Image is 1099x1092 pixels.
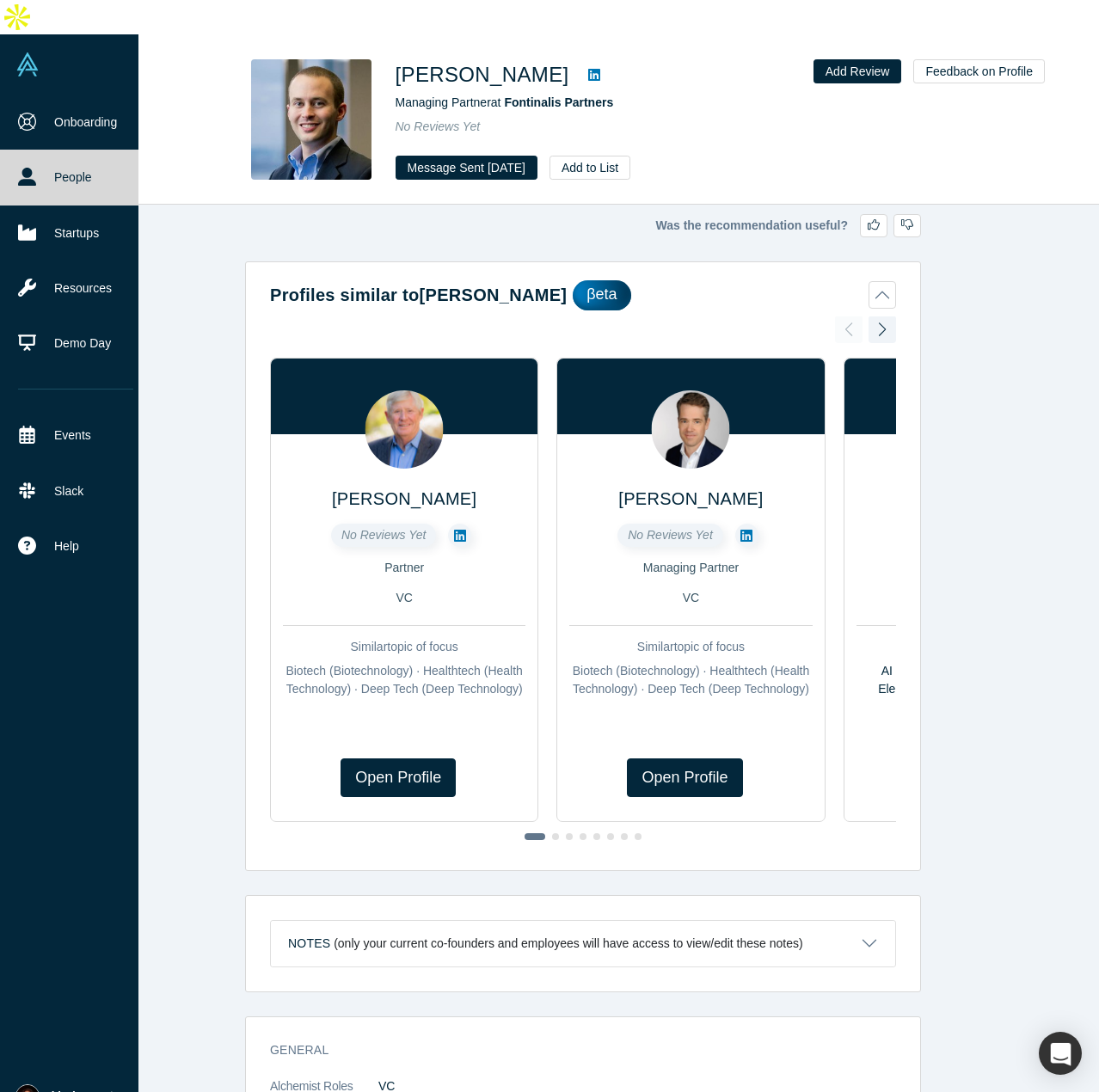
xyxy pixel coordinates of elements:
span: No Reviews Yet [396,120,481,133]
div: Similar topic of focus [283,638,525,656]
img: Chris Stallman's Profile Image [251,59,371,180]
img: Alexander Mayweg's Profile Image [652,390,730,469]
img: Alchemist Vault Logo [15,52,40,77]
span: No Reviews Yet [628,528,713,542]
span: Managing Partner [643,561,739,574]
a: Fontinalis Partners [504,95,613,109]
h3: Notes [288,935,330,953]
h2: Profiles similar to [PERSON_NAME] [270,282,567,308]
button: Add to List [549,156,630,180]
span: Help [54,537,79,555]
div: VC [283,589,525,607]
a: [PERSON_NAME] [618,489,763,508]
a: Open Profile [627,758,742,797]
button: Notes (only your current co-founders and employees will have access to view/edit these notes) [271,921,895,966]
div: Similar topic of focus [569,638,812,656]
span: Biotech (Biotechnology) · Healthtech (Health Technology) · Deep Tech (Deep Technology) [285,664,522,696]
div: βeta [573,280,630,310]
div: VC [569,589,812,607]
span: Biotech (Biotechnology) · Healthtech (Health Technology) · Deep Tech (Deep Technology) [573,664,809,696]
button: Add Review [814,59,902,83]
div: Similar topic of focus [856,638,1099,656]
span: Managing Partner at [396,95,614,109]
button: Feedback on Profile [913,59,1045,83]
a: [PERSON_NAME] [332,489,476,508]
button: Message Sent [DATE] [396,156,537,180]
div: VC [856,589,1099,607]
button: Profiles similar to[PERSON_NAME]βeta [270,280,896,310]
h1: [PERSON_NAME] [396,59,569,90]
a: Open Profile [341,758,456,797]
h3: General [270,1041,872,1059]
span: Partner [384,561,424,574]
img: Brian Dovey's Profile Image [365,390,444,469]
div: AI (Artificial Intelligence) · Robotics · Electronics · ML (Machine Learning) · Energy · CleanTec... [856,662,1099,734]
div: Was the recommendation useful? [245,214,921,237]
span: No Reviews Yet [341,528,427,542]
p: (only your current co-founders and employees will have access to view/edit these notes) [334,936,803,951]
